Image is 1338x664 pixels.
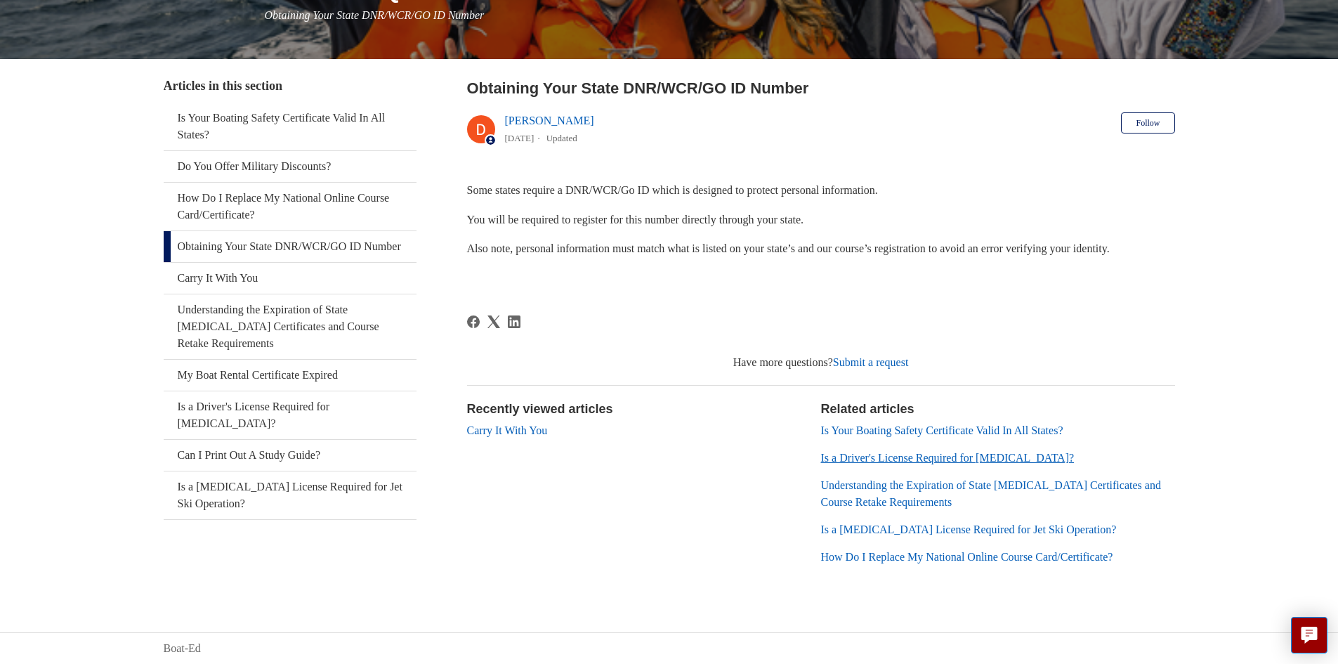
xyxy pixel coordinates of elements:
span: Obtaining Your State DNR/WCR/GO ID Number [265,9,485,21]
span: Some states require a DNR/WCR/Go ID which is designed to protect personal information. [467,184,878,196]
span: Articles in this section [164,79,282,93]
a: Boat-Ed [164,640,201,657]
a: My Boat Rental Certificate Expired [164,360,417,391]
h2: Obtaining Your State DNR/WCR/GO ID Number [467,77,1175,100]
span: You will be required to register for this number directly through your state. [467,214,804,226]
span: Also note, personal information must match what is listed on your state’s and our course’s regist... [467,242,1110,254]
button: Live chat [1291,617,1327,653]
a: Do You Offer Military Discounts? [164,151,417,182]
h2: Related articles [821,400,1175,419]
a: Is a Driver's License Required for [MEDICAL_DATA]? [164,391,417,439]
svg: Share this page on X Corp [487,315,500,328]
button: Follow Article [1121,112,1174,134]
div: Have more questions? [467,354,1175,371]
a: How Do I Replace My National Online Course Card/Certificate? [821,551,1113,563]
a: Obtaining Your State DNR/WCR/GO ID Number [164,231,417,262]
a: Understanding the Expiration of State [MEDICAL_DATA] Certificates and Course Retake Requirements [164,294,417,359]
a: Facebook [467,315,480,328]
a: LinkedIn [508,315,520,328]
a: [PERSON_NAME] [505,115,594,126]
svg: Share this page on Facebook [467,315,480,328]
h2: Recently viewed articles [467,400,807,419]
a: Carry It With You [467,424,548,436]
a: Is a [MEDICAL_DATA] License Required for Jet Ski Operation? [164,471,417,519]
svg: Share this page on LinkedIn [508,315,520,328]
a: Is Your Boating Safety Certificate Valid In All States? [821,424,1063,436]
a: Is a [MEDICAL_DATA] License Required for Jet Ski Operation? [821,523,1117,535]
a: Carry It With You [164,263,417,294]
a: Is a Driver's License Required for [MEDICAL_DATA]? [821,452,1075,464]
li: Updated [546,133,577,143]
a: X Corp [487,315,500,328]
a: Can I Print Out A Study Guide? [164,440,417,471]
a: Submit a request [833,356,909,368]
a: Is Your Boating Safety Certificate Valid In All States? [164,103,417,150]
a: Understanding the Expiration of State [MEDICAL_DATA] Certificates and Course Retake Requirements [821,479,1161,508]
time: 03/01/2024, 16:50 [505,133,534,143]
a: How Do I Replace My National Online Course Card/Certificate? [164,183,417,230]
